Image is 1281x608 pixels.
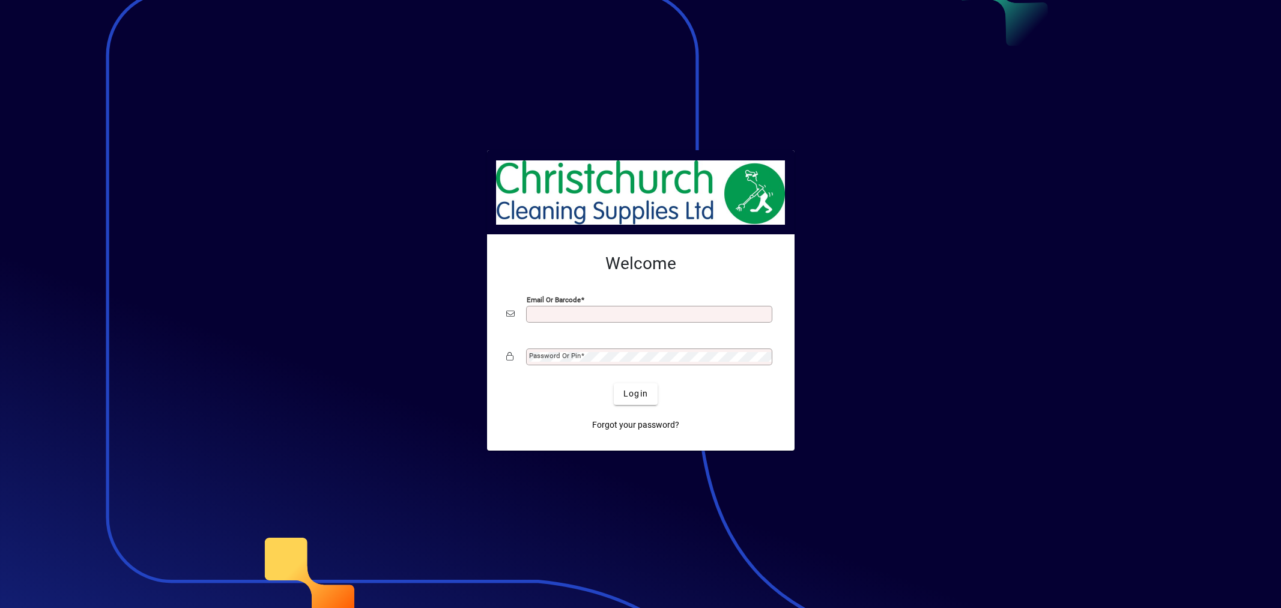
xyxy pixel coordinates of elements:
mat-label: Password or Pin [529,351,581,360]
span: Forgot your password? [592,419,679,431]
a: Forgot your password? [587,415,684,436]
h2: Welcome [506,254,775,274]
span: Login [623,388,648,400]
button: Login [614,383,658,405]
mat-label: Email or Barcode [527,295,581,303]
